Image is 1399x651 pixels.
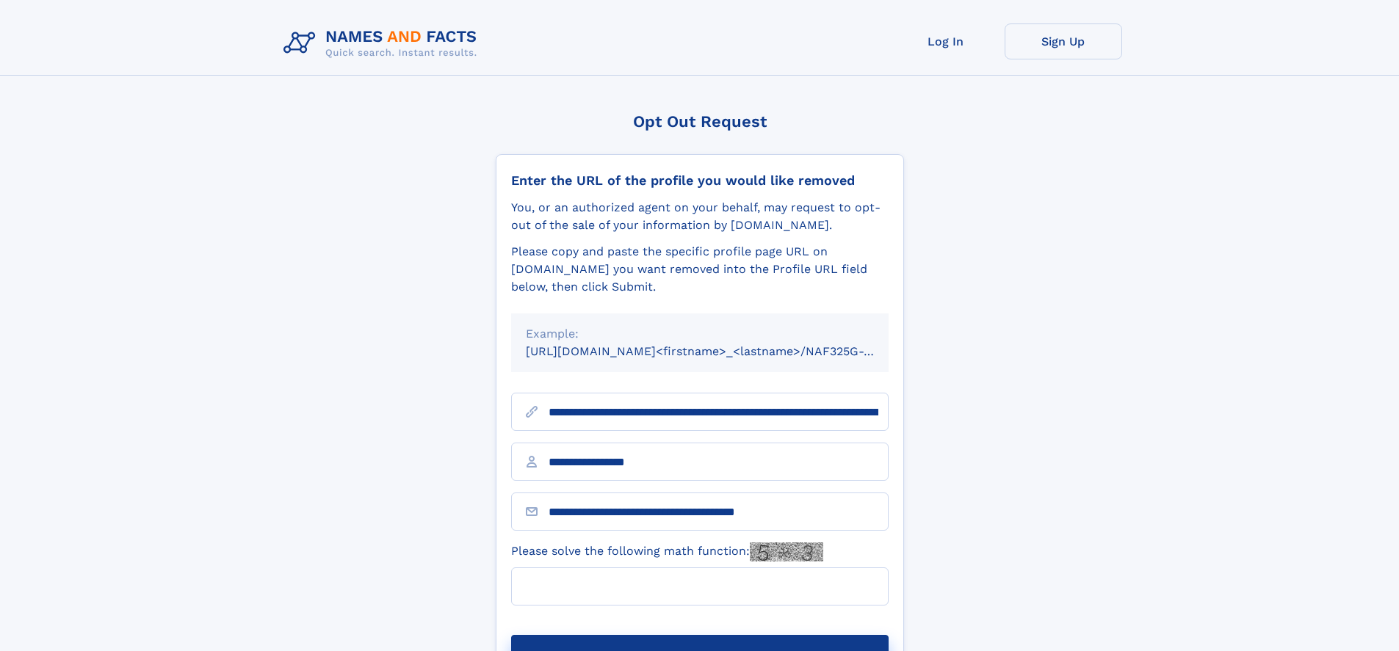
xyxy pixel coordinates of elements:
[1005,23,1122,59] a: Sign Up
[511,172,889,189] div: Enter the URL of the profile you would like removed
[511,542,823,561] label: Please solve the following math function:
[496,112,904,131] div: Opt Out Request
[887,23,1005,59] a: Log In
[511,243,889,296] div: Please copy and paste the specific profile page URL on [DOMAIN_NAME] you want removed into the Pr...
[526,344,917,358] small: [URL][DOMAIN_NAME]<firstname>_<lastname>/NAF325G-xxxxxxxx
[278,23,489,63] img: Logo Names and Facts
[526,325,874,343] div: Example:
[511,199,889,234] div: You, or an authorized agent on your behalf, may request to opt-out of the sale of your informatio...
